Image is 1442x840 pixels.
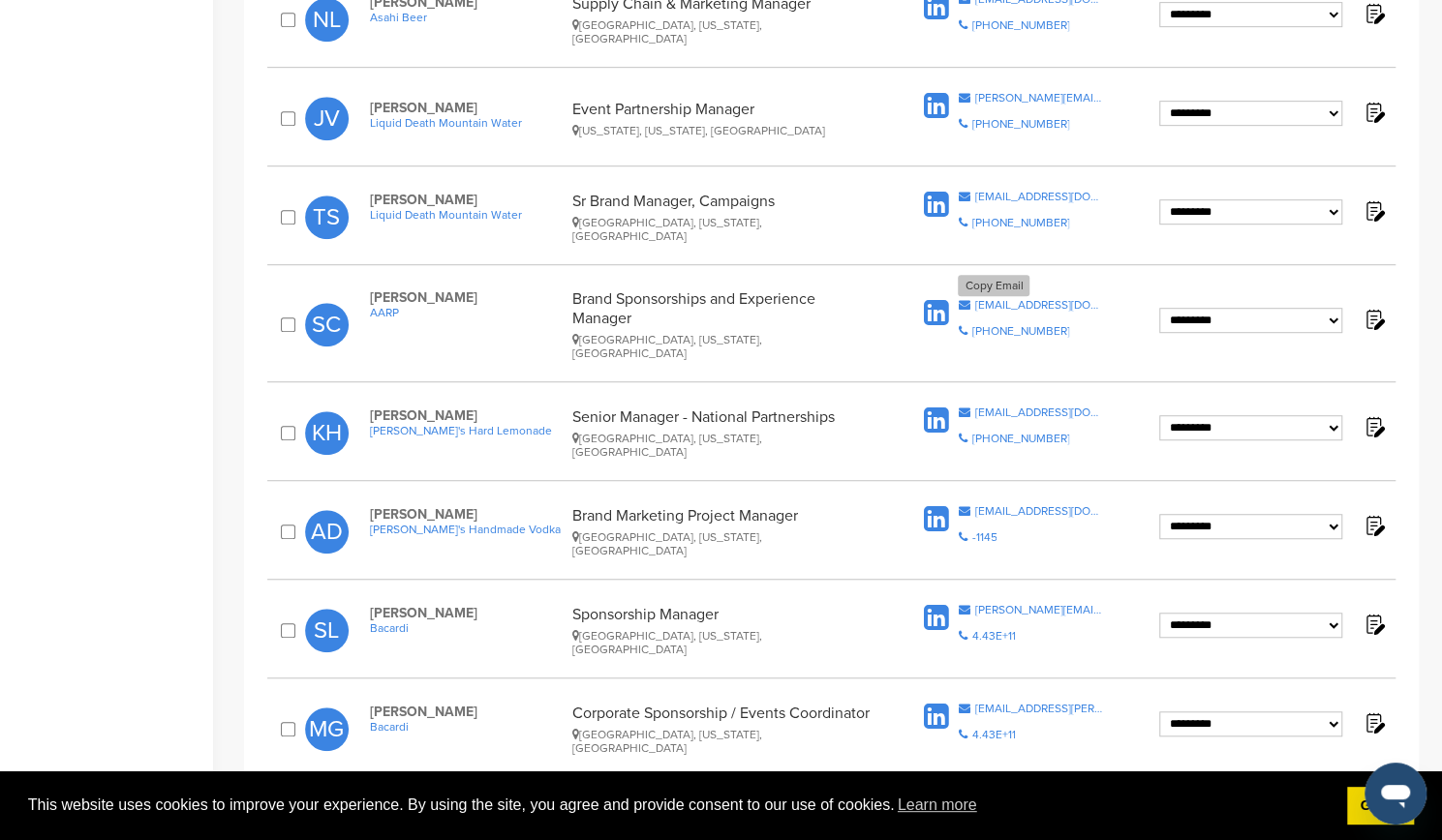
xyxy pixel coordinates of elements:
a: Liquid Death Mountain Water [370,208,563,222]
a: Bacardi [370,720,563,734]
div: [PERSON_NAME][EMAIL_ADDRESS][DOMAIN_NAME] [974,92,1103,104]
div: [PHONE_NUMBER] [971,325,1069,337]
div: [PHONE_NUMBER] [971,118,1069,130]
div: Brand Marketing Project Manager [571,506,874,557]
div: [GEOGRAPHIC_DATA], [US_STATE], [GEOGRAPHIC_DATA] [571,432,874,459]
span: SL [305,609,349,652]
a: learn more about cookies [895,791,980,820]
div: Senior Manager - National Partnerships [571,407,874,459]
div: [EMAIL_ADDRESS][DOMAIN_NAME] [974,406,1103,418]
span: MG [305,707,349,751]
a: [PERSON_NAME]'s Handmade Vodka [370,523,563,536]
a: AARP [370,306,563,319]
span: [PERSON_NAME] [370,407,563,424]
div: [EMAIL_ADDRESS][DOMAIN_NAME] [974,505,1103,517]
span: [PERSON_NAME] [370,289,563,306]
div: Brand Sponsorships and Experience Manager [571,289,874,360]
a: Asahi Beer [370,11,563,24]
img: Notes [1362,198,1386,223]
div: [US_STATE], [US_STATE], [GEOGRAPHIC_DATA] [571,124,874,137]
div: [PHONE_NUMBER] [971,19,1069,31]
img: Notes [1362,710,1386,735]
span: TS [305,195,349,239]
div: [EMAIL_ADDRESS][DOMAIN_NAME] [974,191,1103,202]
span: [PERSON_NAME] [370,704,563,720]
span: AD [305,510,349,554]
div: [GEOGRAPHIC_DATA], [US_STATE], [GEOGRAPHIC_DATA] [571,530,874,557]
div: [EMAIL_ADDRESS][PERSON_NAME][DOMAIN_NAME] [974,703,1103,714]
div: [PHONE_NUMBER] [971,433,1069,444]
div: [GEOGRAPHIC_DATA], [US_STATE], [GEOGRAPHIC_DATA] [571,629,874,656]
div: [GEOGRAPHIC_DATA], [US_STATE], [GEOGRAPHIC_DATA] [571,18,874,45]
span: SC [305,303,349,346]
div: Sponsorship Manager [571,605,874,656]
iframe: Button to launch messaging window [1365,763,1427,825]
img: Notes [1362,612,1386,636]
div: [GEOGRAPHIC_DATA], [US_STATE], [GEOGRAPHIC_DATA] [571,333,874,360]
a: dismiss cookie message [1347,787,1414,825]
div: 4.43E+11 [971,630,1015,642]
span: KH [305,411,349,455]
span: [PERSON_NAME] [370,192,563,208]
a: Bacardi [370,621,563,635]
div: Sr Brand Manager, Campaigns [571,192,874,243]
div: Corporate Sponsorship / Events Coordinator [571,704,874,755]
span: This website uses cookies to improve your experience. By using the site, you agree and provide co... [28,791,1332,820]
img: Notes [1362,307,1386,331]
div: Copy Email [958,275,1029,296]
a: Liquid Death Mountain Water [370,116,563,130]
div: [PHONE_NUMBER] [971,217,1069,228]
div: 4.43E+11 [971,729,1015,740]
span: [PERSON_NAME] [370,506,563,523]
img: Notes [1362,1,1386,25]
div: Event Partnership Manager [571,100,874,137]
span: JV [305,97,349,140]
div: [EMAIL_ADDRESS][DOMAIN_NAME] [974,299,1103,311]
span: [PERSON_NAME] [370,100,563,116]
div: [GEOGRAPHIC_DATA], [US_STATE], [GEOGRAPHIC_DATA] [571,728,874,755]
div: [GEOGRAPHIC_DATA], [US_STATE], [GEOGRAPHIC_DATA] [571,216,874,243]
img: Notes [1362,513,1386,537]
div: -1145 [971,531,997,543]
span: [PERSON_NAME] [370,605,563,621]
a: [PERSON_NAME]'s Hard Lemonade [370,424,563,437]
img: Notes [1362,414,1386,438]
img: Notes [1362,100,1386,124]
div: [PERSON_NAME][EMAIL_ADDRESS][PERSON_NAME][DOMAIN_NAME] [974,604,1103,615]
